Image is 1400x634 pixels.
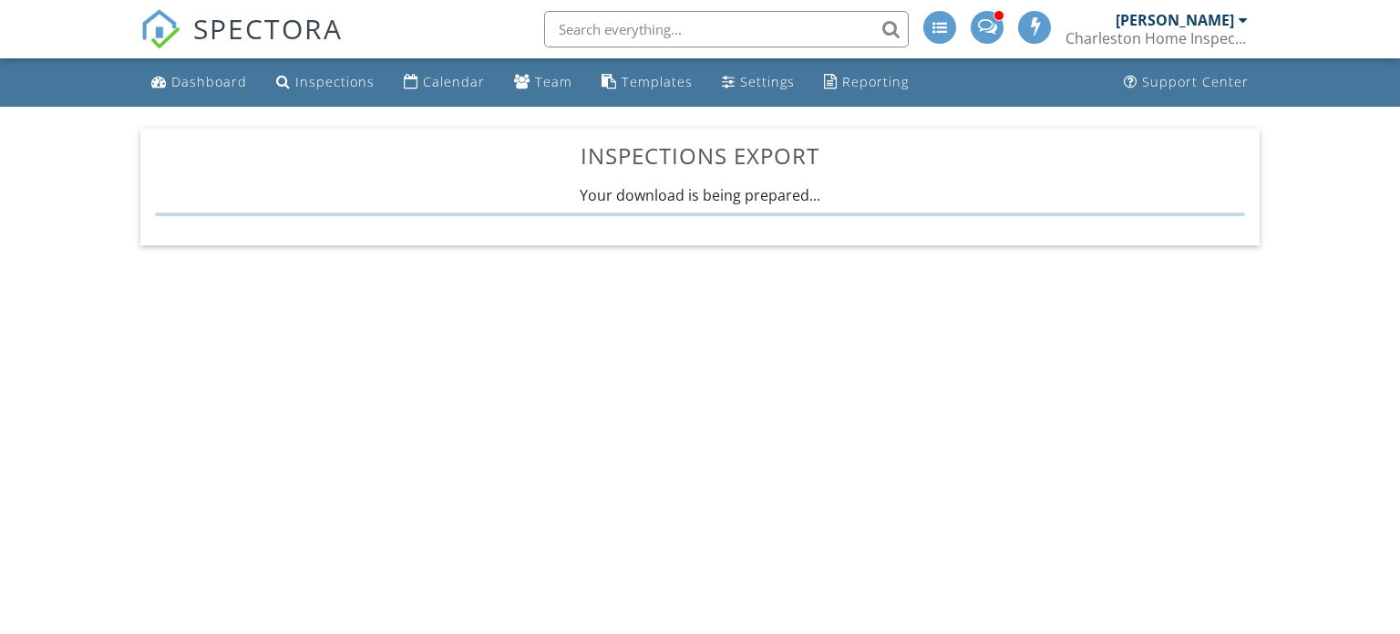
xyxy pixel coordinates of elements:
[1117,66,1256,99] a: Support Center
[817,66,916,99] a: Reporting
[155,143,1246,168] h3: Inspections Export
[1065,29,1248,47] div: Charleston Home Inspection
[842,73,909,90] div: Reporting
[544,11,909,47] input: Search everything...
[1116,11,1234,29] div: [PERSON_NAME]
[535,73,572,90] div: Team
[171,73,247,90] div: Dashboard
[715,66,802,99] a: Settings
[740,73,795,90] div: Settings
[507,66,580,99] a: Team
[423,73,485,90] div: Calendar
[269,66,382,99] a: Inspections
[295,73,375,90] div: Inspections
[396,66,492,99] a: Calendar
[1142,73,1249,90] div: Support Center
[594,66,700,99] a: Templates
[140,9,180,49] img: The Best Home Inspection Software - Spectora
[193,9,343,47] span: SPECTORA
[155,185,1246,216] div: Your download is being prepared...
[622,73,693,90] div: Templates
[144,66,254,99] a: Dashboard
[140,25,343,63] a: SPECTORA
